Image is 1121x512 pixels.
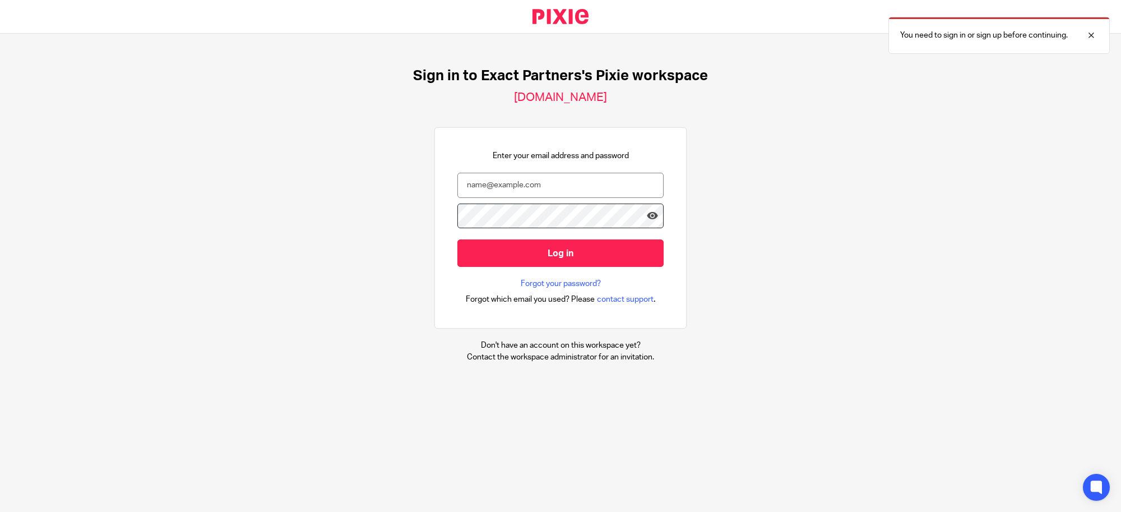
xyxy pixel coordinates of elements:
p: Enter your email address and password [493,150,629,162]
span: contact support [597,294,654,305]
a: Forgot your password? [521,278,601,289]
p: Don't have an account on this workspace yet? [467,340,654,351]
h1: Sign in to Exact Partners's Pixie workspace [413,67,708,85]
span: Forgot which email you used? Please [466,294,595,305]
div: . [466,293,656,306]
input: Log in [457,239,664,267]
p: Contact the workspace administrator for an invitation. [467,352,654,363]
p: You need to sign in or sign up before continuing. [900,30,1068,41]
h2: [DOMAIN_NAME] [514,90,607,105]
input: name@example.com [457,173,664,198]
